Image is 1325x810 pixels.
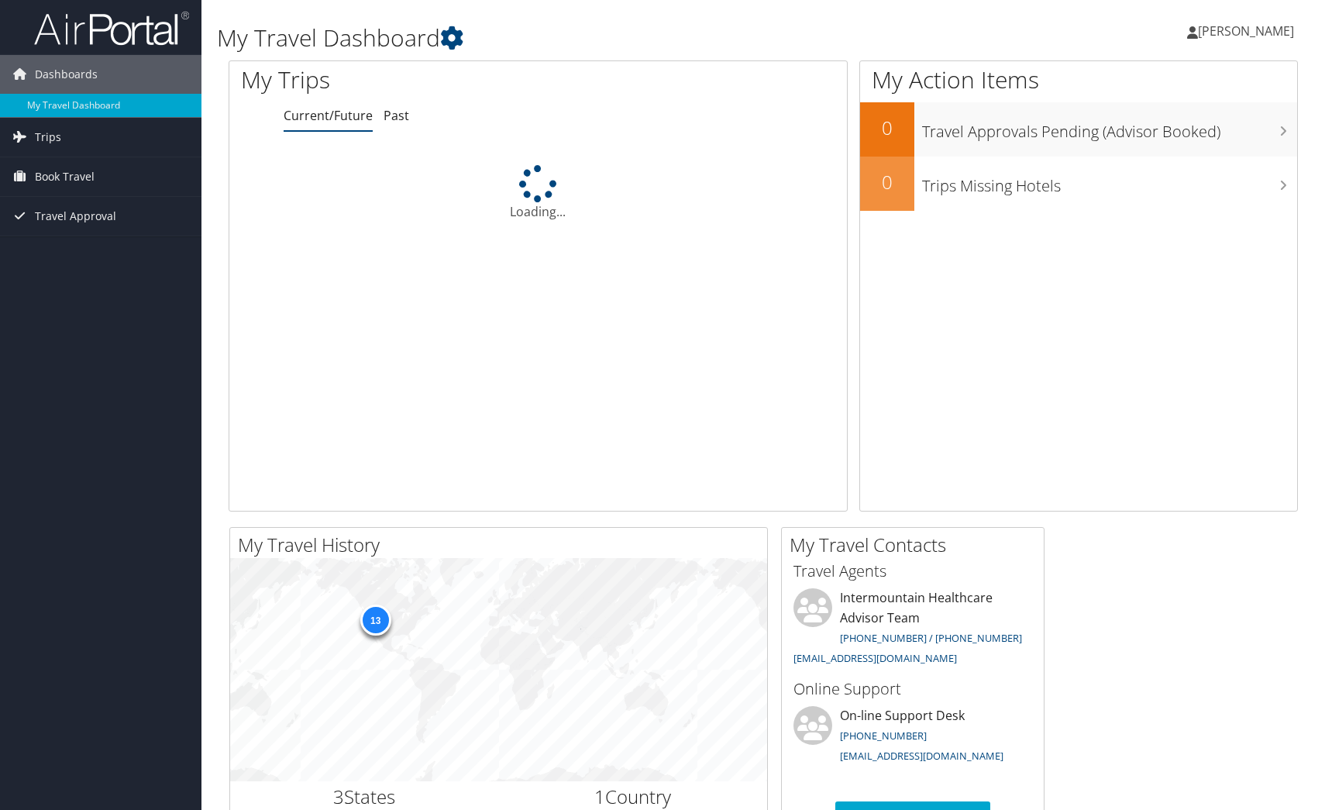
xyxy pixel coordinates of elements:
div: Loading... [229,165,847,221]
span: Dashboards [35,55,98,94]
a: 0Travel Approvals Pending (Advisor Booked) [860,102,1297,157]
a: [PHONE_NUMBER] / [PHONE_NUMBER] [840,631,1022,645]
h2: 0 [860,115,914,141]
div: 13 [360,605,391,636]
li: Intermountain Healthcare Advisor Team [786,588,1040,671]
h3: Trips Missing Hotels [922,167,1297,197]
span: Book Travel [35,157,95,196]
h3: Online Support [793,678,1032,700]
a: Past [384,107,409,124]
li: On-line Support Desk [786,706,1040,770]
h1: My Action Items [860,64,1297,96]
a: 0Trips Missing Hotels [860,157,1297,211]
h1: My Travel Dashboard [217,22,945,54]
h1: My Trips [241,64,578,96]
a: [EMAIL_ADDRESS][DOMAIN_NAME] [840,749,1003,763]
h2: States [242,784,487,810]
span: 3 [333,784,344,809]
h2: My Travel Contacts [790,532,1044,558]
h2: My Travel History [238,532,767,558]
span: 1 [594,784,605,809]
span: Travel Approval [35,197,116,236]
h2: 0 [860,169,914,195]
a: [EMAIL_ADDRESS][DOMAIN_NAME] [793,651,957,665]
span: [PERSON_NAME] [1198,22,1294,40]
h3: Travel Agents [793,560,1032,582]
span: Trips [35,118,61,157]
h3: Travel Approvals Pending (Advisor Booked) [922,113,1297,143]
h2: Country [511,784,756,810]
a: [PHONE_NUMBER] [840,729,927,743]
a: [PERSON_NAME] [1187,8,1310,54]
img: airportal-logo.png [34,10,189,47]
a: Current/Future [284,107,373,124]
